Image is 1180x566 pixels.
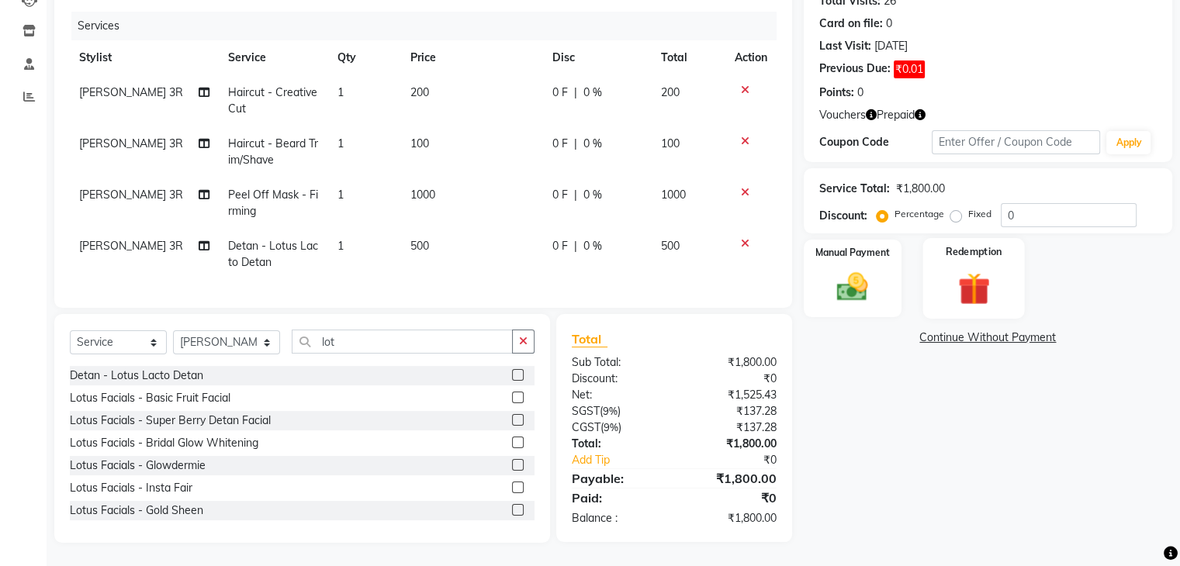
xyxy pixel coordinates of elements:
[819,181,890,197] div: Service Total:
[401,40,543,75] th: Price
[228,188,318,218] span: Peel Off Mask - Firming
[552,85,568,101] span: 0 F
[410,136,429,150] span: 100
[552,238,568,254] span: 0 F
[652,40,725,75] th: Total
[819,208,867,224] div: Discount:
[674,419,788,436] div: ₹137.28
[70,40,219,75] th: Stylist
[560,469,674,488] div: Payable:
[228,136,318,167] span: Haircut - Beard Trim/Shave
[583,136,602,152] span: 0 %
[583,85,602,101] span: 0 %
[674,403,788,419] div: ₹137.28
[337,85,344,99] span: 1
[604,421,618,433] span: 9%
[228,85,317,116] span: Haircut - Creative Cut
[815,246,890,260] label: Manual Payment
[552,187,568,203] span: 0 F
[674,510,788,526] div: ₹1,800.00
[337,136,344,150] span: 1
[560,452,693,468] a: Add Tip
[895,207,944,221] label: Percentage
[603,405,618,417] span: 9%
[70,412,271,429] div: Lotus Facials - Super Berry Detan Facial
[574,136,577,152] span: |
[857,85,863,101] div: 0
[70,480,192,496] div: Lotus Facials - Insta Fair
[1106,131,1151,154] button: Apply
[574,238,577,254] span: |
[674,469,788,488] div: ₹1,800.00
[583,238,602,254] span: 0 %
[228,239,318,269] span: Detan - Lotus Lacto Detan
[661,85,680,99] span: 200
[674,371,788,387] div: ₹0
[70,368,203,384] div: Detan - Lotus Lacto Detan
[328,40,401,75] th: Qty
[560,510,674,526] div: Balance :
[674,387,788,403] div: ₹1,525.43
[70,435,258,451] div: Lotus Facials - Bridal Glow Whitening
[560,371,674,387] div: Discount:
[874,38,908,54] div: [DATE]
[410,85,429,99] span: 200
[574,187,577,203] span: |
[70,457,206,474] div: Lotus Facials - Glowdermie
[410,188,435,202] span: 1000
[819,60,891,78] div: Previous Due:
[894,60,925,78] span: ₹0.01
[946,244,1002,259] label: Redemption
[70,502,203,519] div: Lotus Facials - Gold Sheen
[674,354,788,371] div: ₹1,800.00
[819,107,866,123] span: Vouchers
[572,331,607,347] span: Total
[725,40,777,75] th: Action
[886,16,892,32] div: 0
[560,419,674,436] div: ( )
[674,436,788,452] div: ₹1,800.00
[552,136,568,152] span: 0 F
[410,239,429,253] span: 500
[543,40,652,75] th: Disc
[560,488,674,507] div: Paid:
[79,136,183,150] span: [PERSON_NAME] 3R
[560,354,674,371] div: Sub Total:
[560,403,674,419] div: ( )
[79,239,183,253] span: [PERSON_NAME] 3R
[661,188,686,202] span: 1000
[877,107,915,123] span: Prepaid
[71,12,788,40] div: Services
[819,38,871,54] div: Last Visit:
[70,390,230,406] div: Lotus Facials - Basic Fruit Facial
[819,134,932,150] div: Coupon Code
[693,452,787,468] div: ₹0
[583,187,602,203] span: 0 %
[560,387,674,403] div: Net:
[219,40,328,75] th: Service
[674,488,788,507] div: ₹0
[819,85,854,101] div: Points:
[292,330,512,354] input: Search or Scan
[968,207,991,221] label: Fixed
[827,269,877,305] img: _cash.svg
[337,188,344,202] span: 1
[932,130,1101,154] input: Enter Offer / Coupon Code
[661,239,680,253] span: 500
[79,85,183,99] span: [PERSON_NAME] 3R
[337,239,344,253] span: 1
[574,85,577,101] span: |
[572,404,600,418] span: SGST
[572,420,600,434] span: CGST
[661,136,680,150] span: 100
[896,181,945,197] div: ₹1,800.00
[79,188,183,202] span: [PERSON_NAME] 3R
[560,436,674,452] div: Total:
[807,330,1169,346] a: Continue Without Payment
[947,269,999,309] img: _gift.svg
[819,16,883,32] div: Card on file:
